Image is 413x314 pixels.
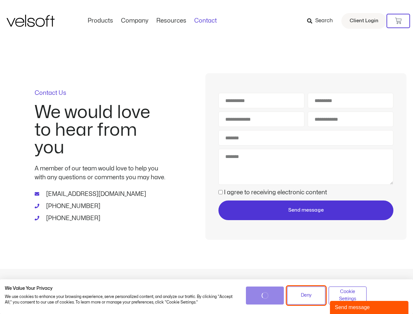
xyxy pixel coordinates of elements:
p: Contact Us [35,90,165,96]
span: [EMAIL_ADDRESS][DOMAIN_NAME] [44,190,146,199]
a: ProductsMenu Toggle [84,17,117,25]
span: Search [315,17,333,25]
button: Send message [218,201,393,220]
a: CompanyMenu Toggle [117,17,152,25]
h2: We Value Your Privacy [5,286,236,291]
span: [PHONE_NUMBER] [44,202,100,211]
iframe: chat widget [330,300,410,314]
button: Accept all cookies [246,287,284,305]
span: [PHONE_NUMBER] [44,214,100,223]
p: We use cookies to enhance your browsing experience, serve personalized content, and analyze our t... [5,294,236,305]
span: Deny [301,292,312,299]
label: I agree to receiving electronic content [224,190,327,195]
h2: We would love to hear from you [35,104,165,157]
a: ContactMenu Toggle [190,17,221,25]
a: Client Login [341,13,387,29]
span: Send message [288,206,324,214]
p: A member of our team would love to help you with any questions or comments you may have. [35,164,165,182]
img: Velsoft Training Materials [7,15,55,27]
nav: Menu [84,17,221,25]
button: Deny all cookies [287,287,325,305]
span: Cookie Settings [333,288,363,303]
a: [EMAIL_ADDRESS][DOMAIN_NAME] [35,190,165,199]
span: Client Login [350,17,378,25]
a: Search [307,15,337,26]
a: ResourcesMenu Toggle [152,17,190,25]
button: Adjust cookie preferences [329,287,367,305]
